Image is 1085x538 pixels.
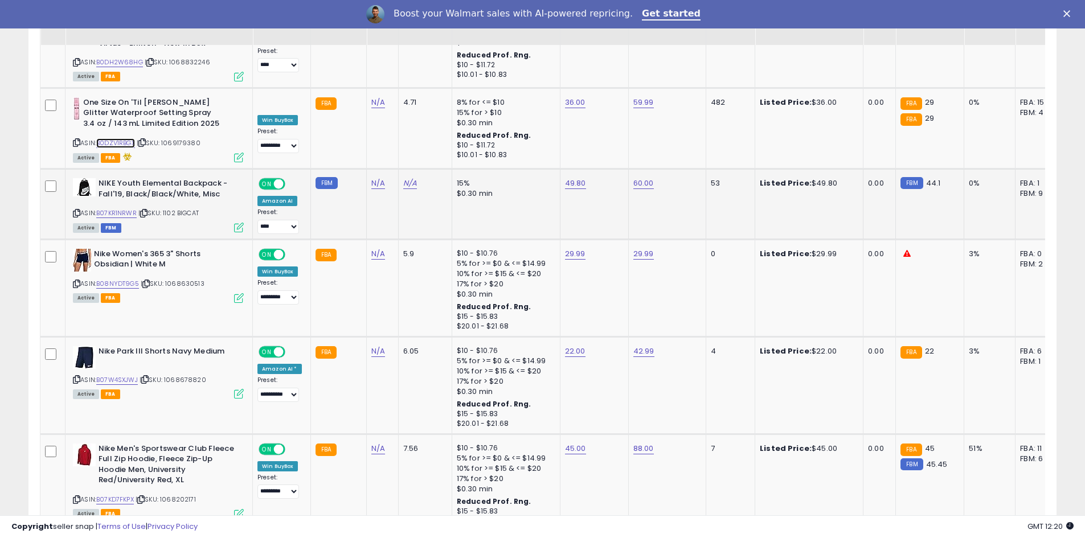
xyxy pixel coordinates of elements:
[760,248,812,259] b: Listed Price:
[101,223,121,233] span: FBM
[101,153,120,163] span: FBA
[96,58,143,67] a: B0DH2W68HG
[73,223,99,233] span: All listings currently available for purchase on Amazon
[457,258,551,269] div: 5% for >= $0 & <= $14.99
[457,269,551,279] div: 10% for >= $15 & <= $20
[633,248,654,260] a: 29.99
[457,118,551,128] div: $0.30 min
[760,97,854,108] div: $36.00
[1020,259,1058,269] div: FBM: 2
[457,399,531,409] b: Reduced Prof. Rng.
[969,178,1006,188] div: 0%
[73,153,99,163] span: All listings currently available for purchase on Amazon
[73,389,99,399] span: All listings currently available for purchase on Amazon
[457,249,551,258] div: $10 - $10.76
[73,97,80,120] img: 41eM6Osn8cL._SL40_.jpg
[316,249,337,261] small: FBA
[1020,178,1058,188] div: FBA: 1
[137,138,200,147] span: | SKU: 1069179380
[120,153,132,161] i: hazardous material
[371,443,385,454] a: N/A
[457,108,551,118] div: 15% for > $10
[141,279,204,288] span: | SKU: 1068630513
[97,521,146,532] a: Terms of Use
[900,346,922,359] small: FBA
[900,458,923,470] small: FBM
[457,70,551,80] div: $10.01 - $10.83
[145,58,210,67] span: | SKU: 1068832246
[457,178,551,188] div: 15%
[73,97,244,161] div: ASIN:
[457,443,551,453] div: $10 - $10.76
[633,346,654,357] a: 42.99
[457,496,531,506] b: Reduced Prof. Rng.
[371,97,385,108] a: N/A
[148,521,198,532] a: Privacy Policy
[457,346,551,356] div: $10 - $10.76
[73,249,244,302] div: ASIN:
[925,113,934,124] span: 29
[73,178,244,231] div: ASIN:
[1020,356,1058,367] div: FBM: 1
[11,521,198,532] div: seller snap | |
[73,293,99,303] span: All listings currently available for purchase on Amazon
[403,249,443,259] div: 5.9
[457,188,551,199] div: $0.30 min
[868,443,887,454] div: 0.00
[760,346,854,356] div: $22.00
[403,443,443,454] div: 7.56
[457,302,531,311] b: Reduced Prof. Rng.
[642,8,701,20] a: Get started
[96,208,137,218] a: B07KR1NRWR
[1020,346,1058,356] div: FBA: 6
[73,72,99,81] span: All listings currently available for purchase on Amazon
[257,461,298,471] div: Win BuyBox
[457,356,551,366] div: 5% for >= $0 & <= $14.99
[99,178,237,202] b: NIKE Youth Elemental Backpack - Fall'19, Black/Black/White, Misc
[457,376,551,387] div: 17% for > $20
[633,97,654,108] a: 59.99
[138,208,199,217] span: | SKU: 1102 BIGCAT
[925,443,935,454] span: 45
[565,443,586,454] a: 45.00
[73,249,91,272] img: 41UKXMcubkL._SL40_.jpg
[94,249,232,273] b: Nike Women's 365 3" Shorts Obsidian | White M
[101,293,120,303] span: FBA
[565,346,586,357] a: 22.00
[926,459,948,470] span: 45.45
[257,115,298,125] div: Win BuyBox
[366,5,384,23] img: Profile image for Adrian
[371,178,385,189] a: N/A
[457,453,551,463] div: 5% for >= $0 & <= $14.99
[760,249,854,259] div: $29.99
[101,72,120,81] span: FBA
[457,409,551,419] div: $15 - $15.83
[394,8,633,19] div: Boost your Walmart sales with AI-powered repricing.
[1063,10,1075,17] div: Close
[868,97,887,108] div: 0.00
[1020,249,1058,259] div: FBA: 0
[136,495,196,504] span: | SKU: 1068202171
[457,463,551,474] div: 10% for >= $15 & <= $20
[760,178,812,188] b: Listed Price:
[868,178,887,188] div: 0.00
[96,495,134,504] a: B07KD7FKPX
[284,249,302,259] span: OFF
[969,346,1006,356] div: 3%
[711,346,746,356] div: 4
[565,97,586,108] a: 36.00
[257,376,302,402] div: Preset:
[403,178,417,189] a: N/A
[925,97,934,108] span: 29
[457,60,551,70] div: $10 - $11.72
[633,178,654,189] a: 60.00
[140,375,206,384] span: | SKU: 1068678820
[457,484,551,494] div: $0.30 min
[284,179,302,189] span: OFF
[565,178,586,189] a: 49.80
[868,249,887,259] div: 0.00
[900,97,922,110] small: FBA
[457,150,551,160] div: $10.01 - $10.83
[99,443,237,488] b: Nike Men's Sportswear Club Fleece Full Zip Hoodie, Fleece Zip-Up Hoodie Men, University Red/Unive...
[457,312,551,322] div: $15 - $15.83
